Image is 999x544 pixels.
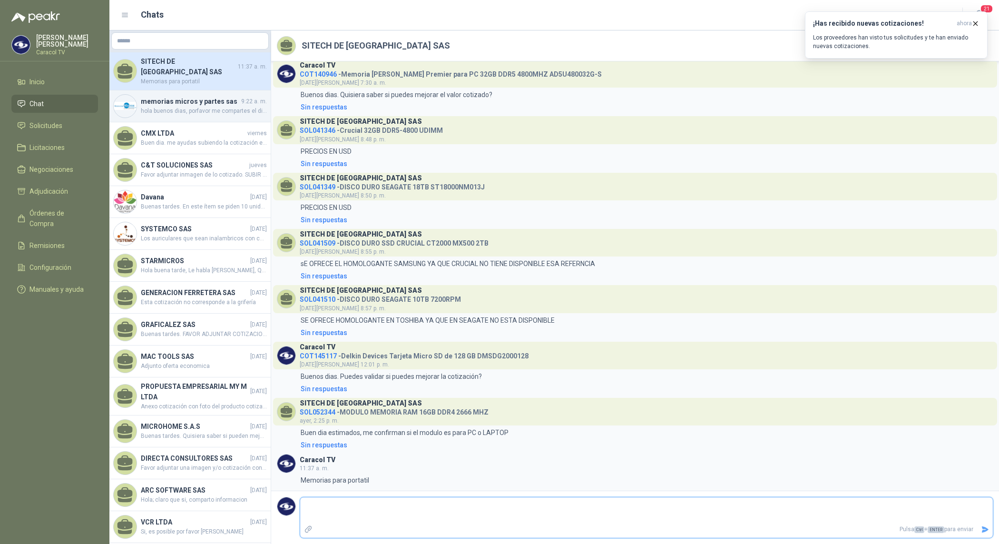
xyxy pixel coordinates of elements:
[300,181,485,190] h4: - DISCO DURO SEAGATE 18TB ST18000NM013J
[109,511,271,543] a: VCR LTDA[DATE]Si, es posible por favor [PERSON_NAME]
[301,271,347,281] div: Sin respuestas
[109,377,271,415] a: PROPUESTA EMPRESARIAL MY M LTDA[DATE]Anexo cotización con foto del producto cotizado
[300,127,335,134] span: SOL041346
[141,170,267,179] span: Favor adjuntar inmagen de lo cotizado. SUBIR COTIZACION EN SU FORMATO
[300,417,339,424] span: ayer, 2:25 p. m.
[277,65,295,83] img: Company Logo
[813,20,953,28] h3: ¡Has recibido nuevas cotizaciones!
[301,384,347,394] div: Sin respuestas
[301,315,555,326] p: SE OFRECE HOMOLOGANTE EN TOSHIBA YA QUE EN SEAGATE NO ESTA DISPONIBLE
[299,215,993,225] a: Sin respuestas
[141,464,267,473] span: Favor adjuntar una imagen y/o cotización con características
[141,517,248,527] h4: VCR LTDA
[141,421,248,432] h4: MICROHOME S.A.S
[805,11,988,59] button: ¡Has recibido nuevas cotizaciones!ahora Los proveedores han visto tus solicitudes y te han enviad...
[29,186,68,197] span: Adjudicación
[301,327,347,338] div: Sin respuestas
[141,453,248,464] h4: DIRECTA CONSULTORES SAS
[250,257,267,266] span: [DATE]
[300,192,386,199] span: [DATE][PERSON_NAME] 8:50 p. m.
[249,161,267,170] span: jueves
[141,266,267,275] span: Hola buena tarde, Le habla [PERSON_NAME], Quisiera saber por favor para que tipo de vehículo es l...
[301,158,347,169] div: Sin respuestas
[300,176,422,181] h3: SITECH DE [GEOGRAPHIC_DATA] SAS
[299,158,993,169] a: Sin respuestas
[301,371,482,382] p: Buenos dias. Puedes validar si puedes mejorar la cotización?
[301,475,369,485] p: Memorias para portatil
[300,457,335,463] h3: Caracol TV
[247,129,267,138] span: viernes
[277,346,295,365] img: Company Logo
[300,305,386,312] span: [DATE][PERSON_NAME] 8:57 p. m.
[300,406,489,415] h4: - MODULO MEMORIA RAM 16GB DDR4 2666 MHZ
[141,256,248,266] h4: STARMICROS
[277,497,295,515] img: Company Logo
[36,34,98,48] p: [PERSON_NAME] [PERSON_NAME]
[141,527,267,536] span: Si, es posible por favor [PERSON_NAME]
[301,427,509,438] p: Buen dia estimados, me confirman si el modulo es para PC o LAPTOP
[300,521,316,538] label: Adjuntar archivos
[238,62,267,71] span: 11:37 a. m.
[980,4,993,13] span: 21
[141,432,267,441] span: Buenas tardes. Quisiera saber si pueden mejorar el precio de esta oferta? [PERSON_NAME] G
[141,96,239,107] h4: memorias micros y partes sas
[300,68,602,77] h4: - Memoria [PERSON_NAME] Premier para PC 32GB DDR5 4800MHZ AD5U480032G-S
[11,73,98,91] a: Inicio
[300,408,335,416] span: SOL052344
[300,345,335,350] h3: Caracol TV
[300,63,335,68] h3: Caracol TV
[29,77,45,87] span: Inicio
[11,204,98,233] a: Órdenes de Compra
[250,193,267,202] span: [DATE]
[300,465,329,472] span: 11:37 a. m.
[300,183,335,191] span: SOL041349
[109,282,271,314] a: GENERACION FERRETERA SAS[DATE]Esta cotización no corresponde a la grifería
[29,240,65,251] span: Remisiones
[11,182,98,200] a: Adjudicación
[29,262,71,273] span: Configuración
[29,120,62,131] span: Solicitudes
[302,39,450,52] h2: SITECH DE [GEOGRAPHIC_DATA] SAS
[11,160,98,178] a: Negociaciones
[250,387,267,396] span: [DATE]
[301,215,347,225] div: Sin respuestas
[11,280,98,298] a: Manuales y ayuda
[928,526,944,533] span: ENTER
[250,352,267,361] span: [DATE]
[141,192,248,202] h4: Davana
[300,293,461,302] h4: - DISCO DURO SEAGATE 10TB 7200RPM
[141,138,267,148] span: Buen dia. me ayudas subiendo la cotización en el formato de ustedes. Gracias
[36,49,98,55] p: Caracol TV
[141,56,236,77] h4: SITECH DE [GEOGRAPHIC_DATA] SAS
[141,495,267,504] span: Hola; claro que si, comparto informacion
[29,164,73,175] span: Negociaciones
[29,142,65,153] span: Licitaciones
[299,440,993,450] a: Sin respuestas
[299,327,993,338] a: Sin respuestas
[109,479,271,511] a: ARC SOFTWARE SAS[DATE]Hola; claro que si, comparto informacion
[300,296,335,303] span: SOL041510
[11,117,98,135] a: Solicitudes
[300,70,337,78] span: COT140946
[299,384,993,394] a: Sin respuestas
[29,208,89,229] span: Órdenes de Compra
[250,320,267,329] span: [DATE]
[300,352,337,360] span: COT145117
[141,224,248,234] h4: SYSTEMCO SAS
[977,521,993,538] button: Enviar
[114,95,137,118] img: Company Logo
[300,237,489,246] h4: - DISCO DURO SSD CRUCIAL CT2000 MX500 2TB
[141,128,245,138] h4: CMX LTDA
[813,33,979,50] p: Los proveedores han visto tus solicitudes y te han enviado nuevas cotizaciones.
[109,250,271,282] a: STARMICROS[DATE]Hola buena tarde, Le habla [PERSON_NAME], Quisiera saber por favor para que tipo ...
[299,102,993,112] a: Sin respuestas
[970,7,988,24] button: 21
[250,288,267,297] span: [DATE]
[300,124,443,133] h4: - Crucial 32GB DDR5-4800 UDIMM
[11,95,98,113] a: Chat
[250,518,267,527] span: [DATE]
[300,401,422,406] h3: SITECH DE [GEOGRAPHIC_DATA] SAS
[301,258,595,269] p: sE OFRECE EL HOMOLOGANTE SAMSUNG YA QUE CRUCIAL NO TIENE DISPONIBLE ESA REFERNCIA
[141,402,267,411] span: Anexo cotización con foto del producto cotizado
[141,202,267,211] span: Buenas tardes. En este ítem se piden 10 unidades, combinadas y/o alternativa para entregar las 10...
